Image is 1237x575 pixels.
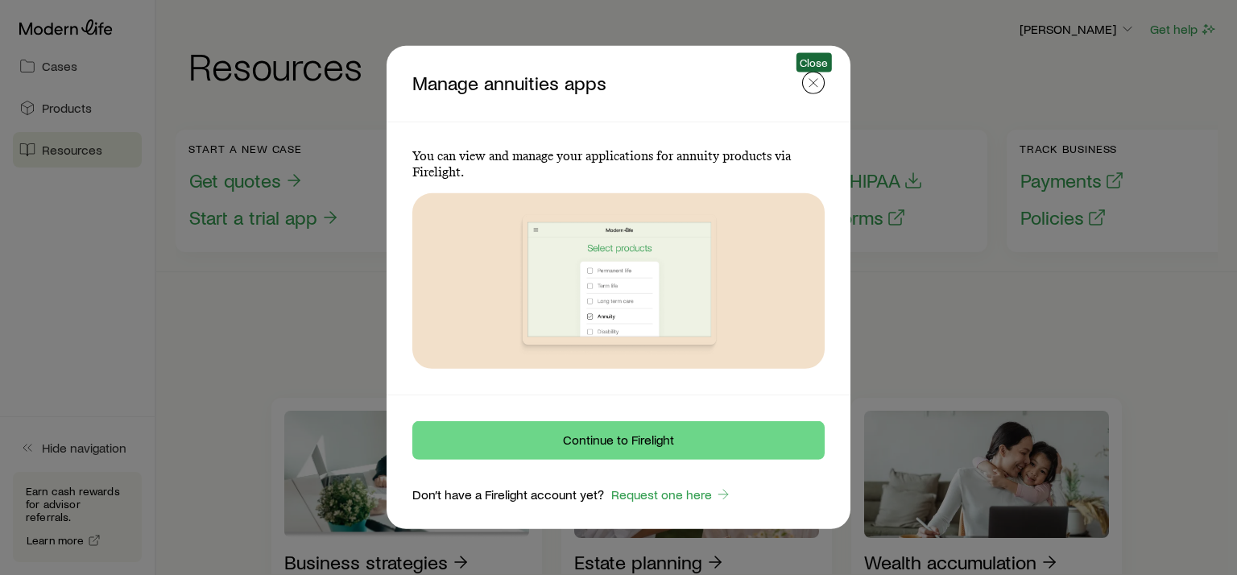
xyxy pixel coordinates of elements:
[412,486,604,503] p: Don’t have a Firelight account yet?
[412,148,825,180] p: You can view and manage your applications for annuity products via Firelight.
[412,72,802,96] p: Manage annuities apps
[610,486,732,504] a: Request one here
[800,56,829,69] span: Close
[412,421,825,460] button: Continue to Firelight
[472,193,765,369] img: Manage annuities apps signposting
